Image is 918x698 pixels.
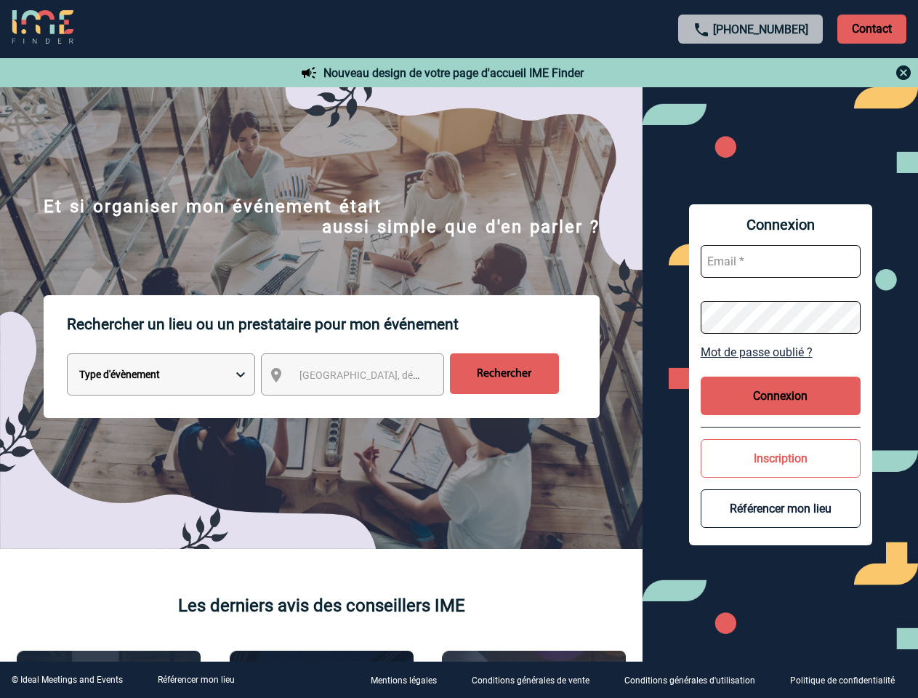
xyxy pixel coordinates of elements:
[299,369,502,381] span: [GEOGRAPHIC_DATA], département, région...
[701,439,861,478] button: Inscription
[713,23,808,36] a: [PHONE_NUMBER]
[359,673,460,687] a: Mentions légales
[701,216,861,233] span: Connexion
[67,295,600,353] p: Rechercher un lieu ou un prestataire pour mon événement
[701,345,861,359] a: Mot de passe oublié ?
[158,675,235,685] a: Référencer mon lieu
[371,676,437,686] p: Mentions légales
[624,676,755,686] p: Conditions générales d'utilisation
[701,245,861,278] input: Email *
[701,377,861,415] button: Connexion
[693,21,710,39] img: call-24-px.png
[613,673,778,687] a: Conditions générales d'utilisation
[778,673,918,687] a: Politique de confidentialité
[472,676,589,686] p: Conditions générales de vente
[701,489,861,528] button: Référencer mon lieu
[12,675,123,685] div: © Ideal Meetings and Events
[837,15,906,44] p: Contact
[450,353,559,394] input: Rechercher
[460,673,613,687] a: Conditions générales de vente
[790,676,895,686] p: Politique de confidentialité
